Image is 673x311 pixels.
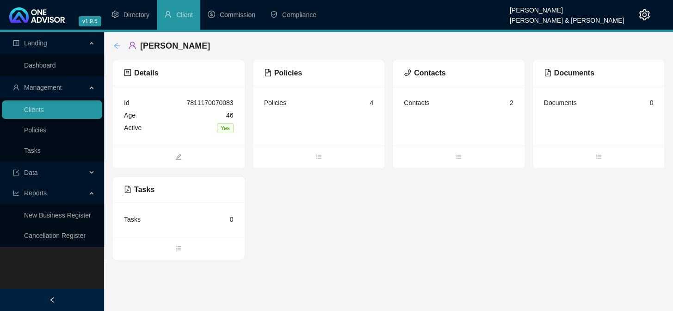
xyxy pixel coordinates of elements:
span: Data [24,169,38,176]
div: Policies [264,98,286,108]
a: Policies [24,126,46,134]
span: Compliance [282,11,316,19]
div: [PERSON_NAME] & [PERSON_NAME] [510,12,624,23]
img: 2df55531c6924b55f21c4cf5d4484680-logo-light.svg [9,7,65,23]
a: New Business Register [24,211,91,219]
div: 4 [370,98,373,108]
span: phone [404,69,411,76]
span: profile [13,40,19,46]
span: Client [176,11,193,19]
span: line-chart [13,190,19,196]
span: Tasks [124,186,154,193]
span: Reports [24,189,47,197]
span: bars [393,153,525,163]
span: profile [124,69,131,76]
span: file-pdf [544,69,551,76]
a: Clients [24,106,44,113]
div: Age [124,110,136,120]
span: left [49,297,56,303]
span: 46 [226,112,234,119]
div: 2 [510,98,513,108]
span: edit [113,153,245,163]
span: import [13,169,19,176]
span: Yes [217,123,234,133]
span: Management [24,84,62,91]
span: Details [124,69,158,77]
span: user [164,11,172,18]
div: 0 [230,214,234,224]
span: setting [639,9,650,20]
a: Dashboard [24,62,56,69]
span: Documents [544,69,594,77]
div: back [113,42,121,50]
div: 0 [649,98,653,108]
span: Commission [220,11,255,19]
span: file-pdf [124,186,131,193]
div: Contacts [404,98,429,108]
span: bars [253,153,385,163]
span: v1.9.5 [79,16,101,26]
span: safety [270,11,278,18]
div: Documents [544,98,577,108]
span: dollar [208,11,215,18]
span: file-text [264,69,272,76]
a: Tasks [24,147,41,154]
span: bars [533,153,665,163]
span: [PERSON_NAME] [140,41,210,50]
span: setting [111,11,119,18]
span: Directory [123,11,149,19]
span: user [128,41,136,50]
span: arrow-left [113,42,121,50]
span: Landing [24,39,47,47]
div: Tasks [124,214,141,224]
div: Active [124,123,142,133]
div: Id [124,98,130,108]
div: 7811170070083 [186,98,233,108]
a: Cancellation Register [24,232,86,239]
span: user [13,84,19,91]
span: bars [113,244,245,254]
div: [PERSON_NAME] [510,2,624,12]
span: Contacts [404,69,445,77]
span: Policies [264,69,302,77]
